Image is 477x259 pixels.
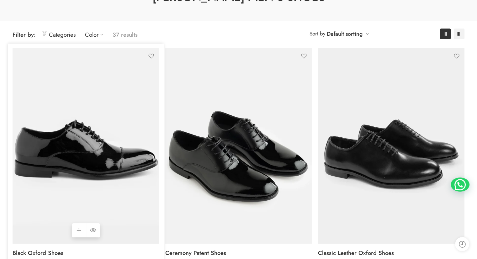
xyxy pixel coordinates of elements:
[86,223,100,237] a: QUICK SHOP
[327,29,363,38] a: Default sorting
[72,223,86,237] a: Add to cart: “Black Oxford Shoes”
[310,29,325,39] span: Sort by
